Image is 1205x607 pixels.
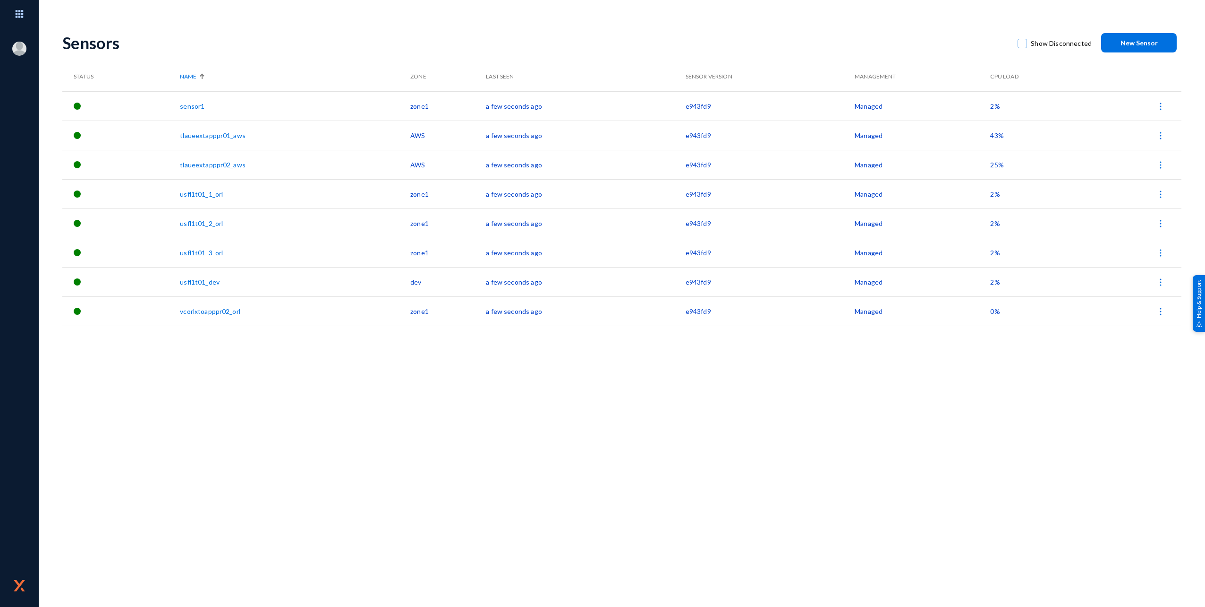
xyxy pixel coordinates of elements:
[486,91,685,121] td: a few seconds ago
[686,150,855,179] td: e943fd9
[486,62,685,91] th: Last Seen
[990,161,1003,169] span: 25%
[180,72,406,81] div: Name
[180,307,240,315] a: vcorlxtoapppr02_orl
[180,102,204,110] a: sensor1
[855,179,990,208] td: Managed
[686,208,855,238] td: e943fd9
[486,179,685,208] td: a few seconds ago
[686,179,855,208] td: e943fd9
[410,208,486,238] td: zone1
[990,278,1000,286] span: 2%
[855,208,990,238] td: Managed
[1156,131,1165,140] img: icon-more.svg
[410,62,486,91] th: Zone
[990,307,1000,315] span: 0%
[180,72,196,81] span: Name
[855,62,990,91] th: Management
[486,150,685,179] td: a few seconds ago
[855,91,990,121] td: Managed
[1193,275,1205,332] div: Help & Support
[990,131,1003,139] span: 43%
[855,121,990,150] td: Managed
[180,278,220,286] a: usfl1t01_dev
[486,121,685,150] td: a few seconds ago
[990,249,1000,257] span: 2%
[62,33,1008,52] div: Sensors
[410,238,486,267] td: zone1
[1120,39,1158,47] span: New Sensor
[1156,160,1165,170] img: icon-more.svg
[410,296,486,326] td: zone1
[486,296,685,326] td: a few seconds ago
[855,150,990,179] td: Managed
[1196,321,1202,327] img: help_support.svg
[990,219,1000,227] span: 2%
[855,296,990,326] td: Managed
[62,62,180,91] th: Status
[410,91,486,121] td: zone1
[1101,33,1177,52] button: New Sensor
[855,267,990,296] td: Managed
[180,190,223,198] a: usfl1t01_1_orl
[5,4,34,24] img: app launcher
[686,62,855,91] th: Sensor Version
[686,91,855,121] td: e943fd9
[1156,307,1165,316] img: icon-more.svg
[180,219,223,227] a: usfl1t01_2_orl
[1156,248,1165,258] img: icon-more.svg
[410,150,486,179] td: AWS
[686,296,855,326] td: e943fd9
[1156,277,1165,287] img: icon-more.svg
[855,238,990,267] td: Managed
[990,190,1000,198] span: 2%
[410,267,486,296] td: dev
[686,121,855,150] td: e943fd9
[180,249,223,257] a: usfl1t01_3_orl
[686,267,855,296] td: e943fd9
[1156,219,1165,228] img: icon-more.svg
[990,62,1082,91] th: CPU Load
[410,121,486,150] td: AWS
[486,238,685,267] td: a few seconds ago
[486,208,685,238] td: a few seconds ago
[486,267,685,296] td: a few seconds ago
[180,161,246,169] a: tlaueextapppr02_aws
[12,42,26,56] img: blank-profile-picture.png
[686,238,855,267] td: e943fd9
[990,102,1000,110] span: 2%
[180,131,246,139] a: tlaueextapppr01_aws
[1156,190,1165,199] img: icon-more.svg
[1031,36,1092,51] span: Show Disconnected
[410,179,486,208] td: zone1
[1156,102,1165,111] img: icon-more.svg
